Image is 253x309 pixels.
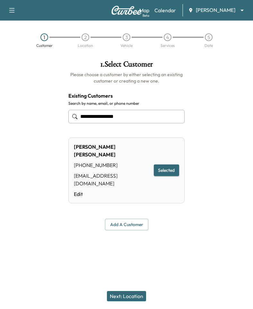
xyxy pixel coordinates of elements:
[68,60,185,71] h1: 1 . Select Customer
[139,6,149,14] a: MapBeta
[123,33,130,41] div: 3
[68,101,185,106] label: Search by name, email, or phone number
[164,33,171,41] div: 4
[74,172,151,187] div: [EMAIL_ADDRESS][DOMAIN_NAME]
[107,291,146,301] button: Next: Location
[196,6,235,14] span: [PERSON_NAME]
[82,33,89,41] div: 2
[40,33,48,41] div: 1
[205,33,213,41] div: 5
[105,219,148,231] button: Add a customer
[120,44,133,48] div: Vehicle
[161,44,175,48] div: Services
[78,44,93,48] div: Location
[205,44,213,48] div: Date
[111,6,142,15] img: Curbee Logo
[74,161,151,169] div: [PHONE_NUMBER]
[143,13,149,18] div: Beta
[154,164,179,176] button: Selected
[68,92,185,100] h4: Existing Customers
[36,44,53,48] div: Customer
[74,143,151,158] div: [PERSON_NAME] [PERSON_NAME]
[68,71,185,84] h6: Please choose a customer by either selecting an existing customer or creating a new one.
[154,6,176,14] a: Calendar
[74,190,151,198] a: Edit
